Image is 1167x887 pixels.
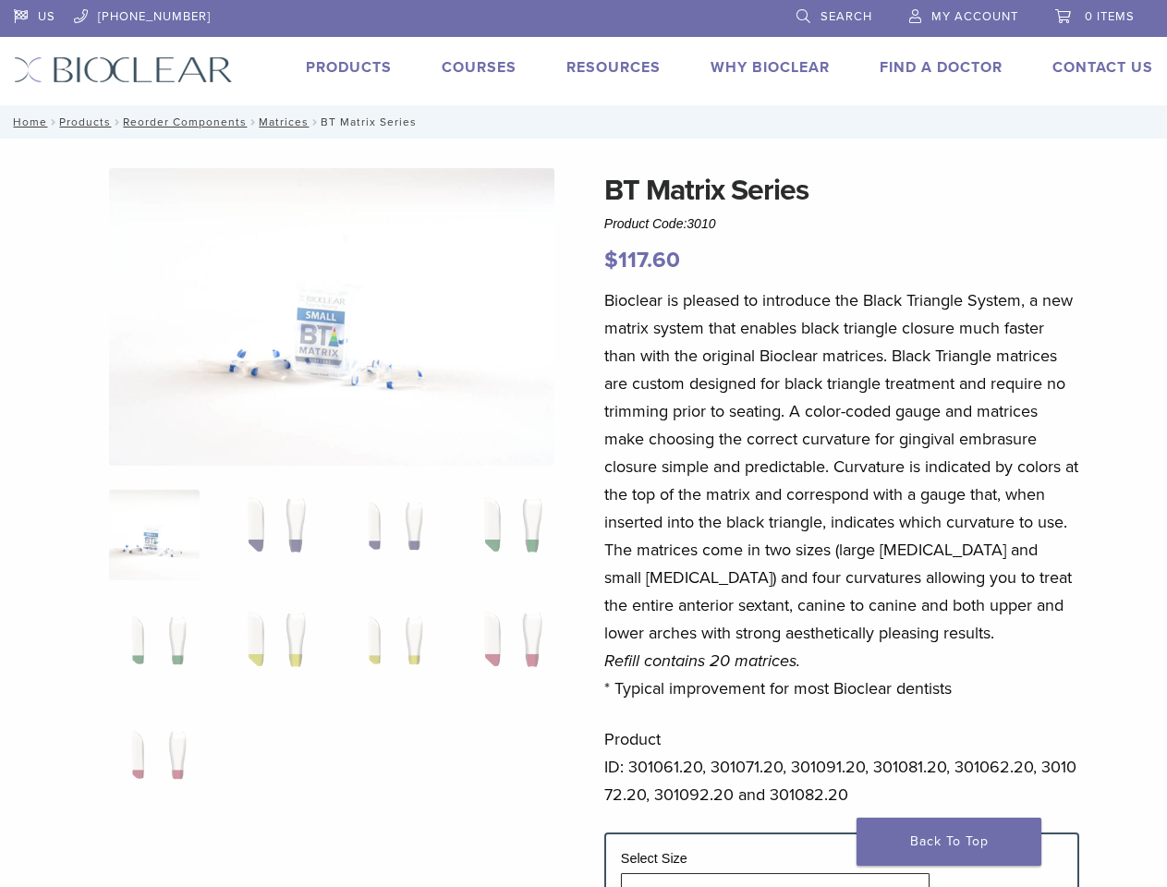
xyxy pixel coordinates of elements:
[123,115,247,128] a: Reorder Components
[604,216,716,231] span: Product Code:
[442,58,517,77] a: Courses
[604,247,680,273] bdi: 117.60
[309,117,321,127] span: /
[604,650,800,671] em: Refill contains 20 matrices.
[14,56,233,83] img: Bioclear
[566,58,661,77] a: Resources
[109,719,200,809] img: BT Matrix Series - Image 9
[604,168,1079,213] h1: BT Matrix Series
[931,9,1018,24] span: My Account
[109,490,200,580] img: Anterior-Black-Triangle-Series-Matrices-324x324.jpg
[259,115,309,128] a: Matrices
[821,9,872,24] span: Search
[247,117,259,127] span: /
[1085,9,1135,24] span: 0 items
[346,604,436,695] img: BT Matrix Series - Image 7
[227,490,318,580] img: BT Matrix Series - Image 2
[346,490,436,580] img: BT Matrix Series - Image 3
[7,115,47,128] a: Home
[880,58,1003,77] a: Find A Doctor
[109,168,554,466] img: Anterior Black Triangle Series Matrices
[857,818,1041,866] a: Back To Top
[47,117,59,127] span: /
[59,115,111,128] a: Products
[687,216,715,231] span: 3010
[1052,58,1153,77] a: Contact Us
[621,851,687,866] label: Select Size
[711,58,830,77] a: Why Bioclear
[464,604,554,695] img: BT Matrix Series - Image 8
[227,604,318,695] img: BT Matrix Series - Image 6
[464,490,554,580] img: BT Matrix Series - Image 4
[604,247,618,273] span: $
[111,117,123,127] span: /
[306,58,392,77] a: Products
[604,725,1079,808] p: Product ID: 301061.20, 301071.20, 301091.20, 301081.20, 301062.20, 301072.20, 301092.20 and 30108...
[604,286,1079,702] p: Bioclear is pleased to introduce the Black Triangle System, a new matrix system that enables blac...
[109,604,200,695] img: BT Matrix Series - Image 5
